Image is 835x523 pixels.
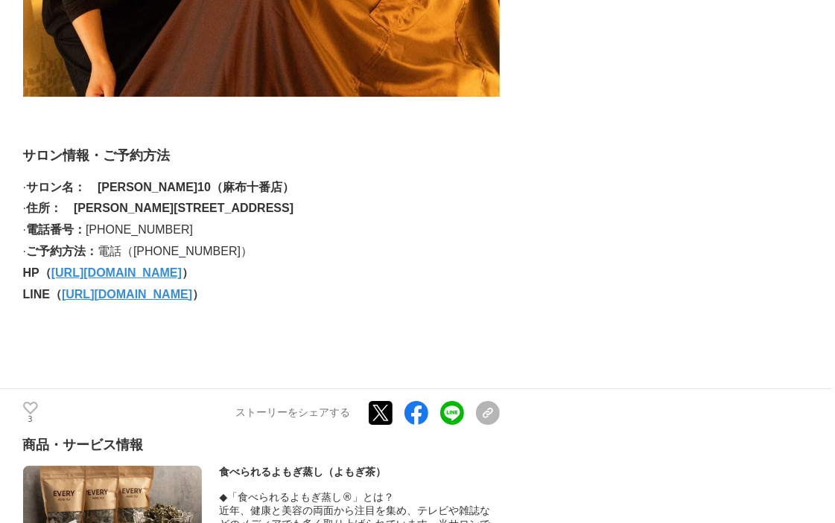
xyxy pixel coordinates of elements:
div: 商品・サービス情報 [23,436,500,454]
p: · [PHONE_NUMBER] [23,219,500,241]
strong: 住所： [PERSON_NAME][STREET_ADDRESS] [26,202,293,214]
a: [URL][DOMAIN_NAME] [62,288,192,301]
p: ストーリーをシェアする [236,406,351,420]
strong: 電話番号： [26,223,86,236]
strong: HP（ [23,266,51,279]
p: · [23,198,500,219]
h3: サロン情報・ご予約方法 [23,145,500,167]
strong: サロン名： [PERSON_NAME]10（麻布十番店） [26,181,294,193]
strong: ご予約方法： [26,245,98,257]
strong: ） [192,288,204,301]
a: [URL][DOMAIN_NAME] [51,266,182,279]
strong: LINE（ [23,288,62,301]
p: · [23,177,500,199]
p: · 電話（[PHONE_NUMBER]） [23,241,500,263]
strong: ） [182,266,194,279]
div: 食べられるよもぎ蒸し（よもぎ茶） [220,466,500,479]
span: ◆「食べられるよもぎ蒸し®」とは？ [220,491,395,503]
p: 3 [23,416,38,423]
